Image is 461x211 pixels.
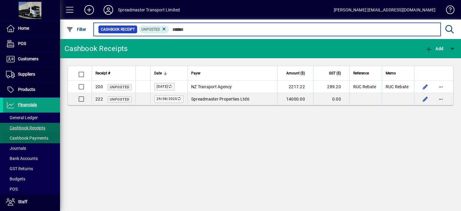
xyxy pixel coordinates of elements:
a: General Ledger [3,113,60,123]
span: POS [6,187,18,191]
span: Home [18,26,29,31]
span: Unposted [110,85,129,89]
span: Bank Accounts [6,156,38,161]
span: POS [18,41,26,46]
div: Amount ($) [281,70,310,77]
span: RUC Rebate [386,84,409,89]
div: Payer [191,70,274,77]
div: Date [154,70,184,77]
td: 14000.00 [277,93,313,105]
span: Payer [191,70,200,77]
button: More options [436,82,446,92]
button: Profile [99,5,118,15]
span: Products [18,87,35,92]
a: GST Returns [3,164,60,174]
a: Bank Accounts [3,153,60,164]
div: Cashbook Receipts [65,44,128,53]
button: Filter [65,24,88,35]
span: Date [154,70,162,77]
td: 2217.22 [277,81,313,93]
a: Journals [3,143,60,153]
span: Staff [18,199,27,204]
button: Add [424,43,445,54]
div: Spreadmaster Transport Limited [118,5,180,15]
span: General Ledger [6,115,38,120]
span: Budgets [6,176,25,181]
a: Home [3,21,60,36]
label: 29/08/2025 [154,95,184,103]
div: Receipt # [95,70,132,77]
a: Suppliers [3,67,60,82]
span: RUC Rebate [353,84,376,89]
span: Cashbook Payments [6,136,48,140]
a: Cashbook Payments [3,133,60,143]
button: Add [80,5,99,15]
span: GST ($) [329,70,341,77]
button: Edit [420,94,430,104]
div: Memo [386,70,411,77]
mat-chip: Transaction status: Unposted [139,26,169,33]
span: Receipt # [95,70,110,77]
span: Spreadmaster Properties Ltd6 [191,97,249,101]
div: Reference [353,70,378,77]
span: Memo [386,70,396,77]
label: [DATE] [154,83,175,91]
span: Unposted [141,27,160,32]
span: Financials [18,102,37,107]
a: Staff [3,194,60,209]
td: 289.20 [313,81,349,93]
span: GST Returns [6,166,33,171]
td: 0.00 [313,93,349,105]
span: Amount ($) [286,70,305,77]
button: More options [436,94,446,104]
a: Products [3,82,60,97]
span: NZ Transport Agency [191,84,232,89]
span: Filter [66,27,86,32]
a: POS [3,184,60,194]
span: 222 [95,97,103,101]
div: GST ($) [317,70,346,77]
span: Customers [18,56,38,61]
span: 200 [95,84,103,89]
a: Cashbook Receipts [3,123,60,133]
span: Reference [353,70,369,77]
a: Budgets [3,174,60,184]
button: Edit [420,82,430,92]
span: Cashbook Receipts [6,125,45,130]
span: Add [425,46,443,51]
a: POS [3,36,60,51]
a: Customers [3,52,60,67]
span: Unposted [110,98,129,101]
span: Suppliers [18,72,35,77]
span: Cashbook Receipt [101,26,135,32]
span: Journals [6,146,26,151]
div: [PERSON_NAME] [EMAIL_ADDRESS][DOMAIN_NAME] [334,5,435,15]
a: Knowledge Base [441,1,453,21]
